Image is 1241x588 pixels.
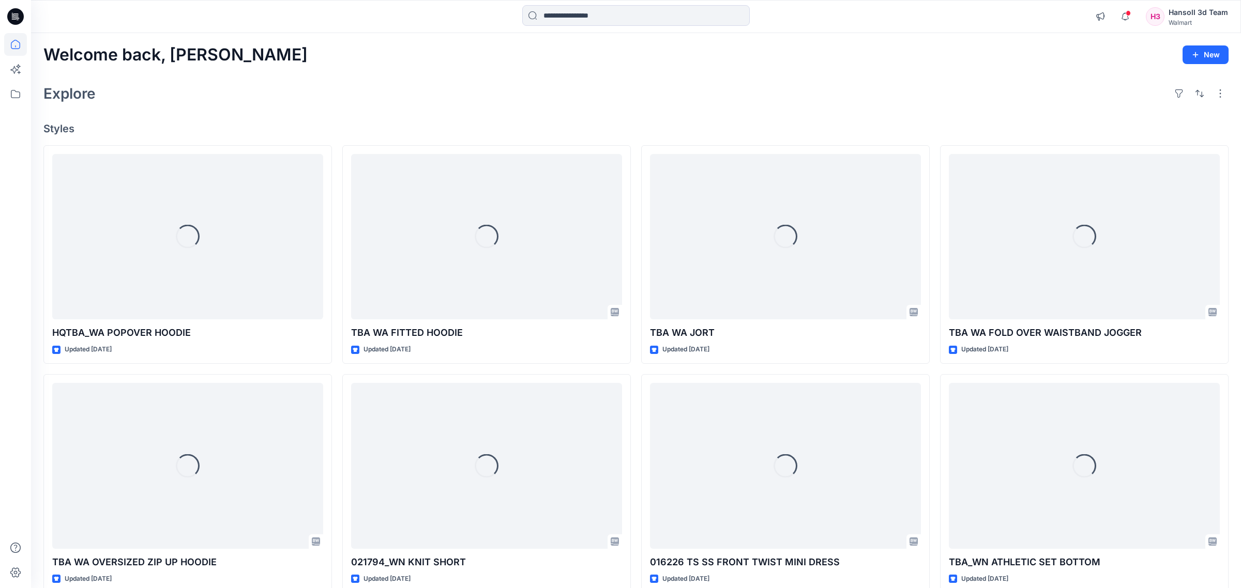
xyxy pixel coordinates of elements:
[43,45,308,65] h2: Welcome back, [PERSON_NAME]
[1183,45,1229,64] button: New
[52,326,323,340] p: HQTBA_WA POPOVER HOODIE
[364,574,411,584] p: Updated [DATE]
[662,574,709,584] p: Updated [DATE]
[961,574,1008,584] p: Updated [DATE]
[351,326,622,340] p: TBA WA FITTED HOODIE
[43,122,1229,135] h4: Styles
[65,574,112,584] p: Updated [DATE]
[43,85,96,102] h2: Explore
[961,344,1008,355] p: Updated [DATE]
[364,344,411,355] p: Updated [DATE]
[1146,7,1164,26] div: H3
[351,555,622,569] p: 021794_WN KNIT SHORT
[662,344,709,355] p: Updated [DATE]
[650,555,921,569] p: 016226 TS SS FRONT TWIST MINI DRESS
[65,344,112,355] p: Updated [DATE]
[949,555,1220,569] p: TBA_WN ATHLETIC SET BOTTOM
[52,555,323,569] p: TBA WA OVERSIZED ZIP UP HOODIE
[1169,6,1228,19] div: Hansoll 3d Team
[949,326,1220,340] p: TBA WA FOLD OVER WAISTBAND JOGGER
[650,326,921,340] p: TBA WA JORT
[1169,19,1228,26] div: Walmart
